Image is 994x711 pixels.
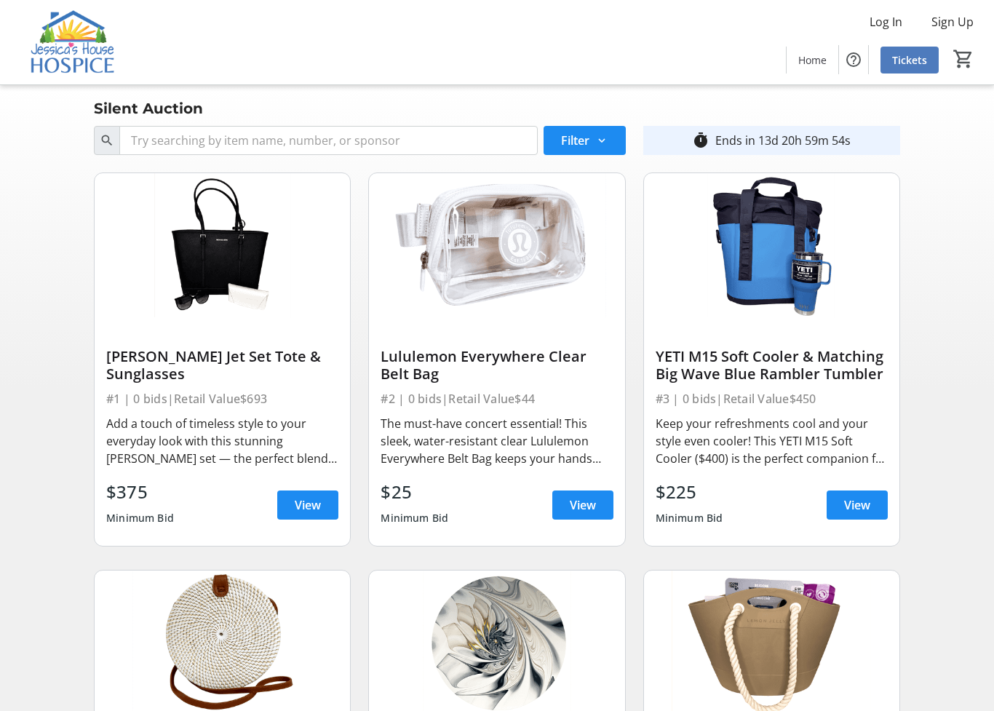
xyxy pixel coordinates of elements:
[931,13,974,31] span: Sign Up
[381,348,613,383] div: Lululemon Everywhere Clear Belt Bag
[106,415,338,467] div: Add a touch of timeless style to your everyday look with this stunning [PERSON_NAME] set — the pe...
[544,126,626,155] button: Filter
[561,132,589,149] span: Filter
[295,496,321,514] span: View
[787,47,838,74] a: Home
[644,173,899,317] img: YETI M15 Soft Cooler & Matching Big Wave Blue Rambler Tumbler
[119,126,537,155] input: Try searching by item name, number, or sponsor
[656,415,888,467] div: Keep your refreshments cool and your style even cooler! This YETI M15 Soft Cooler ($400) is the p...
[552,490,613,520] a: View
[381,415,613,467] div: The must-have concert essential! This sleek, water-resistant clear Lululemon Everywhere Belt Bag ...
[277,490,338,520] a: View
[950,46,977,72] button: Cart
[920,10,985,33] button: Sign Up
[9,6,138,79] img: Jessica's House Hospice's Logo
[692,132,709,149] mat-icon: timer_outline
[106,479,174,505] div: $375
[892,52,927,68] span: Tickets
[880,47,939,74] a: Tickets
[844,496,870,514] span: View
[570,496,596,514] span: View
[858,10,914,33] button: Log In
[106,505,174,531] div: Minimum Bid
[656,389,888,409] div: #3 | 0 bids | Retail Value $450
[85,97,212,120] div: Silent Auction
[106,348,338,383] div: [PERSON_NAME] Jet Set Tote & Sunglasses
[715,132,851,149] div: Ends in 13d 20h 59m 54s
[381,479,448,505] div: $25
[106,389,338,409] div: #1 | 0 bids | Retail Value $693
[798,52,827,68] span: Home
[827,490,888,520] a: View
[95,173,350,317] img: Michael Kors Jet Set Tote & Sunglasses
[381,389,613,409] div: #2 | 0 bids | Retail Value $44
[870,13,902,31] span: Log In
[656,348,888,383] div: YETI M15 Soft Cooler & Matching Big Wave Blue Rambler Tumbler
[656,505,723,531] div: Minimum Bid
[381,505,448,531] div: Minimum Bid
[369,173,624,317] img: Lululemon Everywhere Clear Belt Bag
[839,45,868,74] button: Help
[656,479,723,505] div: $225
